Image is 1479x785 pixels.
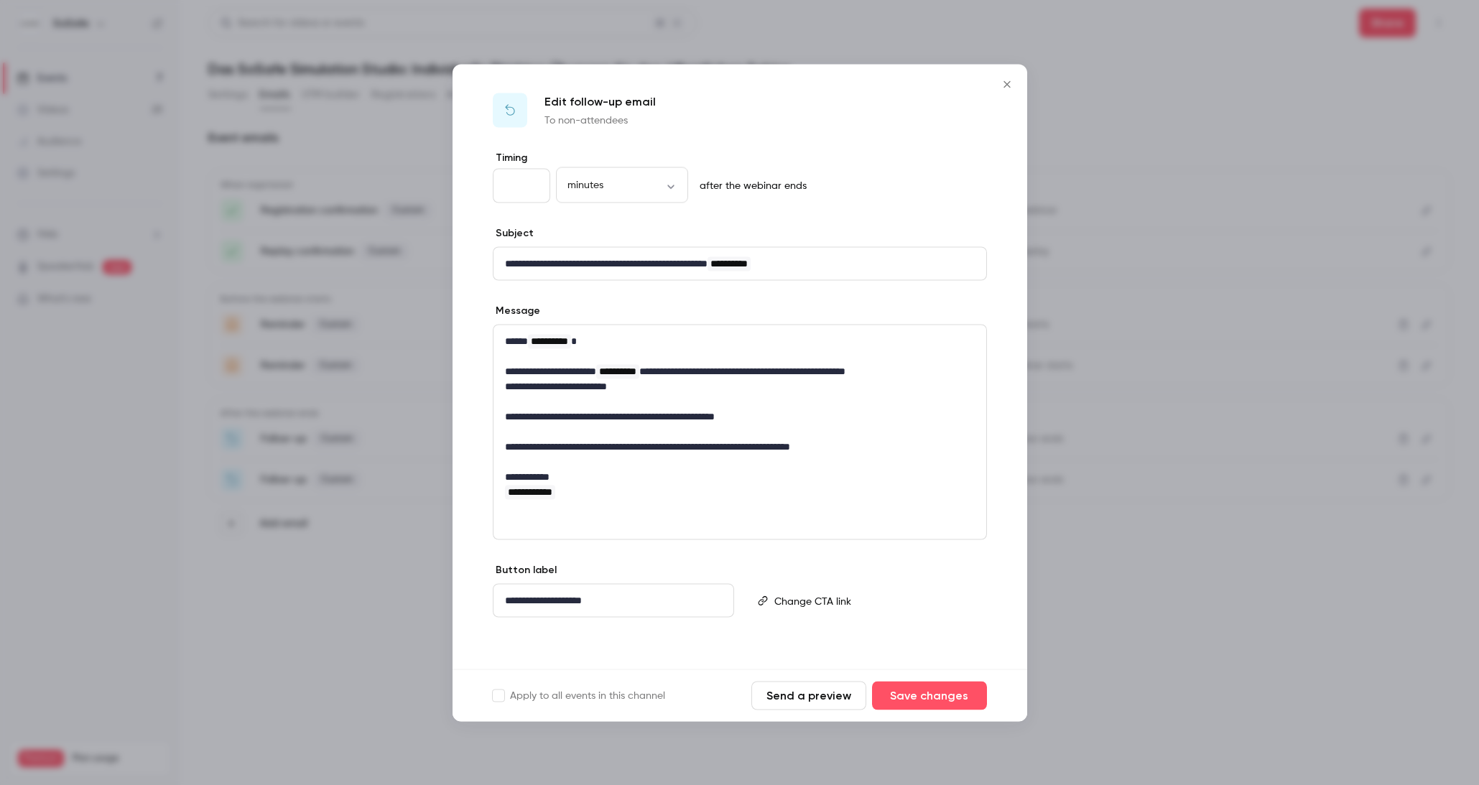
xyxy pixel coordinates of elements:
button: Close [993,70,1021,98]
div: editor [493,584,733,616]
div: minutes [556,178,688,192]
label: Apply to all events in this channel [493,688,665,702]
label: Message [493,303,540,317]
p: To non-attendees [544,113,656,127]
div: editor [769,584,986,617]
button: Save changes [872,681,987,710]
label: Button label [493,562,557,577]
button: Send a preview [751,681,866,710]
p: after the webinar ends [694,178,807,192]
label: Timing [493,150,987,164]
p: Edit follow-up email [544,93,656,110]
div: editor [493,247,986,279]
label: Subject [493,226,534,240]
div: editor [493,325,986,508]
